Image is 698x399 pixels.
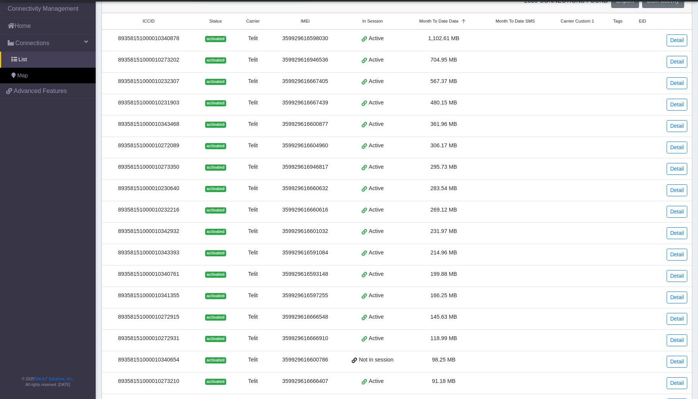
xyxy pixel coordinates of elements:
span: 480.15 MB [431,99,457,106]
div: 359929616666910 [275,334,336,343]
span: Active [369,270,384,278]
span: Carrier [246,18,259,24]
div: Telit [240,184,266,193]
span: Active [369,34,384,43]
span: Tags [613,18,622,24]
div: 89358151000010342932 [106,227,191,236]
a: Detail [667,99,687,111]
div: Telit [240,313,266,321]
a: Detail [667,356,687,368]
span: activated [205,272,226,278]
span: 306.17 MB [431,142,457,148]
a: Detail [667,120,687,132]
a: Detail [667,292,687,303]
div: Telit [240,34,266,43]
div: 89358151000010232216 [106,206,191,214]
div: 359929616601032 [275,227,336,236]
span: 295.73 MB [431,164,457,170]
div: 89358151000010272089 [106,142,191,150]
span: Active [369,184,384,193]
span: Active [369,77,384,86]
span: 145.63 MB [431,314,457,320]
div: 89358151000010340761 [106,270,191,278]
div: 89358151000010230640 [106,184,191,193]
div: 359929616660632 [275,184,336,193]
span: activated [205,229,226,235]
a: Detail [667,184,687,196]
div: 359929616593148 [275,270,336,278]
span: activated [205,79,226,85]
span: 199.88 MB [431,271,457,277]
a: Detail [667,270,687,282]
div: 359929616946536 [275,56,336,64]
span: Advanced Features [14,86,67,96]
span: Connections [15,39,49,48]
span: Active [369,120,384,129]
span: Active [369,377,384,386]
div: Telit [240,227,266,236]
div: Telit [240,292,266,300]
div: 89358151000010273202 [106,56,191,64]
div: 89358151000010272915 [106,313,191,321]
span: ICCID [143,18,155,24]
a: Detail [667,227,687,239]
span: Active [369,292,384,300]
span: EID [639,18,646,24]
div: 89358151000010273350 [106,163,191,171]
div: Telit [240,377,266,386]
span: 98.25 MB [432,357,456,363]
span: activated [205,186,226,192]
div: 89358151000010340878 [106,34,191,43]
span: Active [369,99,384,107]
div: 89358151000010343393 [106,249,191,257]
span: List [18,55,27,64]
a: Detail [667,249,687,261]
div: Telit [240,99,266,107]
span: activated [205,143,226,149]
div: 359929616600877 [275,120,336,129]
span: activated [205,164,226,171]
div: 359929616591084 [275,249,336,257]
span: 361.96 MB [431,121,457,127]
span: 567.37 MB [431,78,457,84]
div: Telit [240,56,266,64]
div: 89358151000010272931 [106,334,191,343]
span: Month To Date SMS [496,18,535,24]
a: Telit IoT Solutions, Inc. [34,377,73,381]
a: Detail [667,163,687,175]
span: activated [205,207,226,213]
span: Status [209,18,222,24]
span: 1,102.61 MB [428,35,460,41]
span: activated [205,100,226,106]
span: 283.54 MB [431,185,457,191]
span: activated [205,250,226,256]
span: Active [369,334,384,343]
span: Active [369,163,384,171]
div: 359929616597255 [275,292,336,300]
span: 91.18 MB [432,378,456,384]
span: activated [205,293,226,299]
div: 359929616598030 [275,34,336,43]
span: Active [369,56,384,64]
div: Telit [240,249,266,257]
a: Detail [667,77,687,89]
div: 359929616667405 [275,77,336,86]
div: Telit [240,163,266,171]
span: activated [205,57,226,64]
a: Detail [667,56,687,68]
div: Telit [240,120,266,129]
span: activated [205,36,226,42]
div: 89358151000010273210 [106,377,191,386]
div: 359929616604960 [275,142,336,150]
div: 359929616660616 [275,206,336,214]
div: Telit [240,206,266,214]
span: Active [369,227,384,236]
a: Detail [667,206,687,218]
div: 89358151000010232307 [106,77,191,86]
a: Detail [667,334,687,346]
span: In Session [362,18,383,24]
span: activated [205,357,226,363]
span: Not in session [359,356,393,364]
div: Telit [240,270,266,278]
div: Telit [240,142,266,150]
